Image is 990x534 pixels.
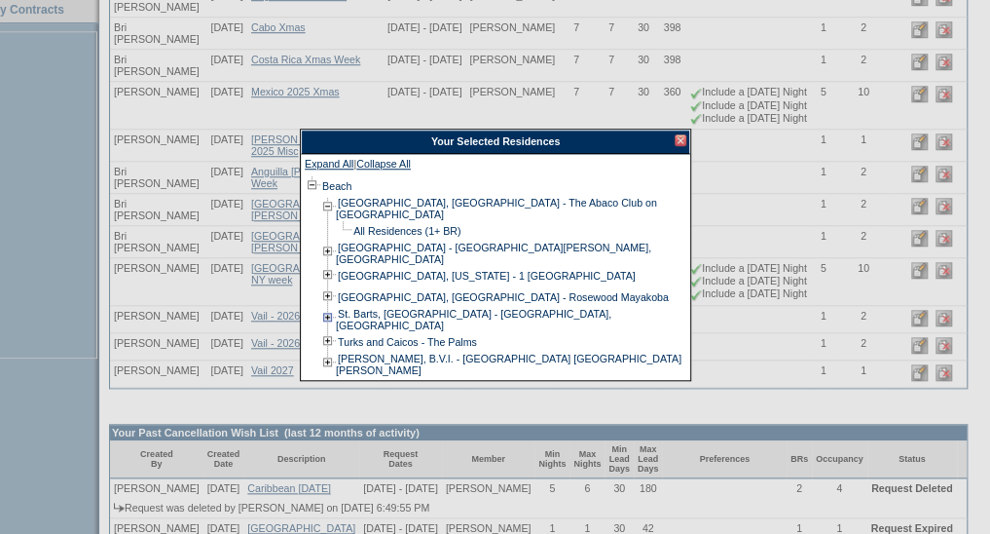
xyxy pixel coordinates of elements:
[336,353,681,376] a: [PERSON_NAME], B.V.I. - [GEOGRAPHIC_DATA] [GEOGRAPHIC_DATA][PERSON_NAME]
[356,158,411,175] a: Collapse All
[305,158,353,175] a: Expand All
[336,308,611,331] a: St. Barts, [GEOGRAPHIC_DATA] - [GEOGRAPHIC_DATA], [GEOGRAPHIC_DATA]
[338,270,636,282] a: [GEOGRAPHIC_DATA], [US_STATE] - 1 [GEOGRAPHIC_DATA]
[336,197,657,220] a: [GEOGRAPHIC_DATA], [GEOGRAPHIC_DATA] - The Abaco Club on [GEOGRAPHIC_DATA]
[305,158,686,175] div: |
[338,336,477,348] a: Turks and Caicos - The Palms
[301,130,690,154] div: Your Selected Residences
[338,291,669,303] a: [GEOGRAPHIC_DATA], [GEOGRAPHIC_DATA] - Rosewood Mayakoba
[322,180,351,192] a: Beach
[353,225,460,237] a: All Residences (1+ BR)
[336,242,651,265] a: [GEOGRAPHIC_DATA] - [GEOGRAPHIC_DATA][PERSON_NAME], [GEOGRAPHIC_DATA]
